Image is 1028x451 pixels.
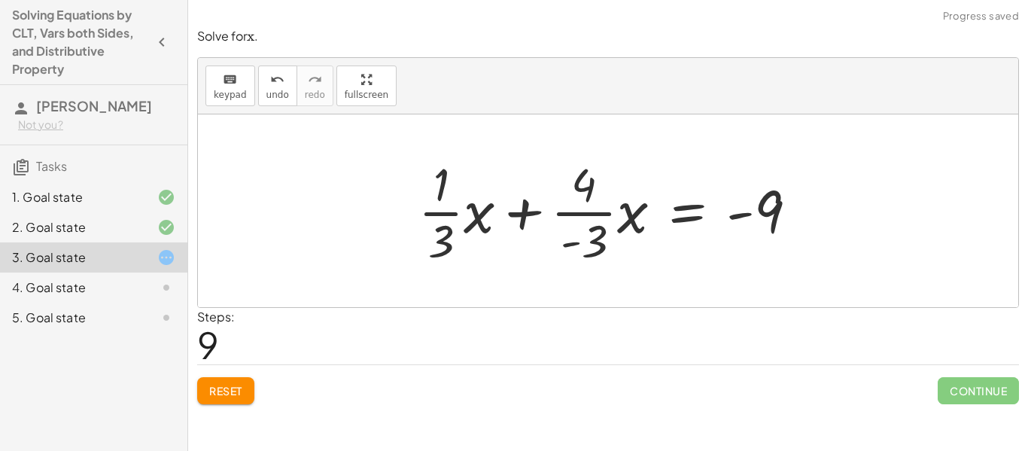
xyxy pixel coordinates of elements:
button: Reset [197,377,254,404]
span: Progress saved [943,9,1019,24]
i: Task not started. [157,279,175,297]
i: undo [270,71,284,89]
span: redo [305,90,325,100]
span: Reset [209,384,242,398]
span: 9 [197,321,219,367]
span: [PERSON_NAME] [36,97,152,114]
h4: Solving Equations by CLT, Vars both Sides, and Distributive Property [12,6,148,78]
span: x [247,28,254,44]
p: Solve for . [197,28,1019,45]
div: 4. Goal state [12,279,133,297]
span: Tasks [36,158,67,174]
div: Not you? [18,117,175,133]
button: keyboardkeypad [205,66,255,106]
span: fullscreen [345,90,388,100]
i: Task not started. [157,309,175,327]
button: redoredo [297,66,333,106]
div: 3. Goal state [12,248,133,267]
span: undo [266,90,289,100]
div: 1. Goal state [12,188,133,206]
button: undoundo [258,66,297,106]
div: 2. Goal state [12,218,133,236]
i: redo [308,71,322,89]
label: Steps: [197,309,235,325]
i: Task started. [157,248,175,267]
span: keypad [214,90,247,100]
button: fullscreen [336,66,397,106]
div: 5. Goal state [12,309,133,327]
i: Task finished and correct. [157,188,175,206]
i: keyboard [223,71,237,89]
i: Task finished and correct. [157,218,175,236]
